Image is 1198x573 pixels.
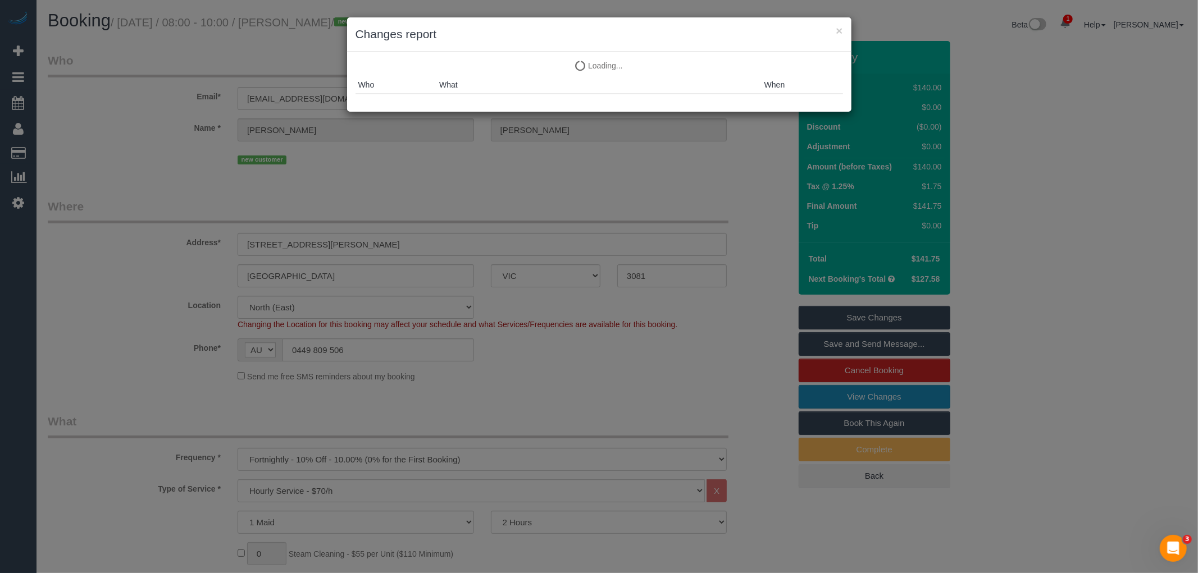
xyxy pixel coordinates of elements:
th: What [436,76,762,94]
h3: Changes report [356,26,843,43]
th: When [762,76,843,94]
iframe: Intercom live chat [1160,535,1187,562]
span: 3 [1183,535,1192,544]
sui-modal: Changes report [347,17,851,112]
p: Loading... [356,60,843,71]
button: × [836,25,842,36]
th: Who [356,76,437,94]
